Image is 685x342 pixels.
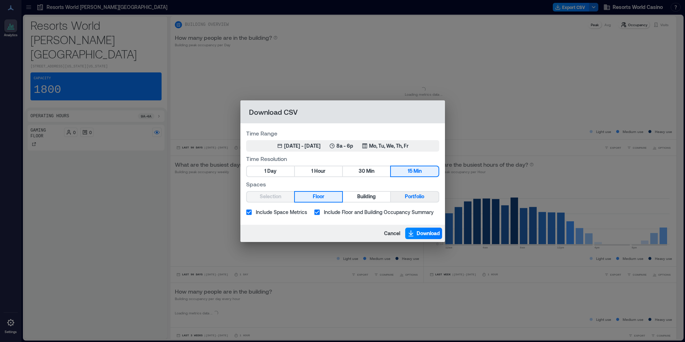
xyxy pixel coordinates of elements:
[240,100,445,123] h2: Download CSV
[295,192,342,202] button: Floor
[246,155,439,163] label: Time Resolution
[256,208,307,216] span: Include Space Metrics
[336,142,353,149] p: 8a - 6p
[264,167,266,176] span: 1
[391,192,438,202] button: Portfolio
[311,167,313,176] span: 1
[246,140,439,152] button: [DATE] - [DATE]8a - 6pMo, Tu, We, Th, Fr
[267,167,277,176] span: Day
[405,228,442,239] button: Download
[405,192,424,201] span: Portfolio
[314,167,325,176] span: Hour
[324,208,433,216] span: Include Floor and Building Occupancy Summary
[284,142,321,149] div: [DATE] - [DATE]
[382,228,402,239] button: Cancel
[313,192,324,201] span: Floor
[384,230,400,237] span: Cancel
[295,166,342,176] button: 1 Hour
[366,167,374,176] span: Min
[391,166,438,176] button: 15 Min
[417,230,440,237] span: Download
[343,192,390,202] button: Building
[413,167,422,176] span: Min
[369,142,408,149] p: Mo, Tu, We, Th, Fr
[343,166,390,176] button: 30 Min
[357,192,376,201] span: Building
[246,129,439,137] label: Time Range
[246,180,439,188] label: Spaces
[408,167,412,176] span: 15
[359,167,365,176] span: 30
[247,166,294,176] button: 1 Day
